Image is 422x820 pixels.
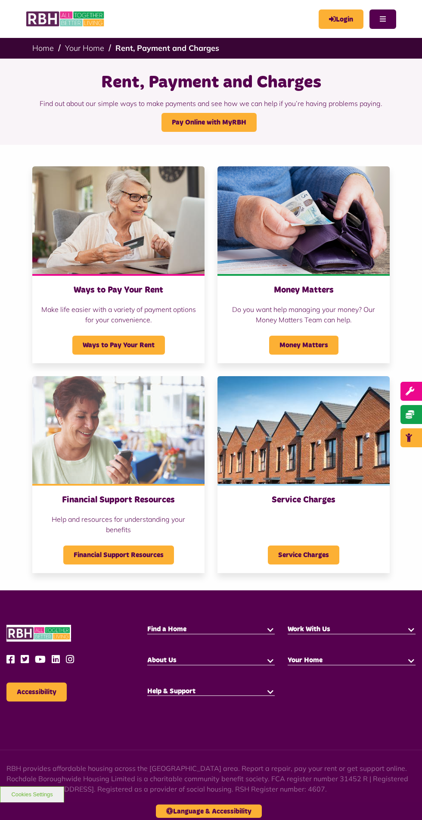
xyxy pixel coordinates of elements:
[268,546,339,564] span: Service Charges
[147,626,186,633] span: Find a Home
[6,625,71,642] img: RBH
[269,336,338,355] span: Money Matters
[147,657,177,664] span: About Us
[288,657,323,664] span: Your Home
[41,284,196,296] h3: Ways to Pay Your Rent
[11,94,411,113] p: Find out about our simple ways to make payments and see how we can help if you’re having problems...
[217,376,390,484] img: RBH homes in Lower Falinge with a blue sky
[41,494,196,505] h3: Financial Support Resources
[226,284,381,296] h3: Money Matters
[6,683,67,702] button: Accessibility
[147,688,195,695] span: Help & Support
[226,304,381,325] p: Do you want help managing your money? Our Money Matters Team can help.
[115,43,219,53] a: Rent, Payment and Charges
[32,43,54,53] a: Home
[319,9,363,29] a: MyRBH
[383,781,422,820] iframe: Netcall Web Assistant for live chat
[226,494,381,505] h3: Service Charges
[217,166,390,363] a: Money Matters Do you want help managing your money? Our Money Matters Team can help. Money Matters
[6,763,416,794] p: RBH provides affordable housing across the [GEOGRAPHIC_DATA] area. Report a repair, pay your rent...
[26,9,105,29] img: RBH
[32,376,205,484] img: 200284549 001
[369,9,396,29] button: Navigation
[63,546,174,564] span: Financial Support Resources
[41,514,196,535] p: Help and resources for understanding your benefits
[161,113,257,132] a: Pay Online with MyRBH
[288,626,330,633] span: Work With Us
[41,304,196,325] p: Make life easier with a variety of payment options for your convenience.
[217,376,390,573] a: Service Charges Service Charges
[72,336,165,355] span: Ways to Pay Your Rent
[65,43,104,53] a: Your Home
[156,804,262,818] button: Language & Accessibility
[32,166,205,363] a: Ways to Pay Your Rent Make life easier with a variety of payment options for your convenience. Wa...
[11,72,411,94] h1: Rent, Payment and Charges
[217,166,390,274] img: Money 1
[32,376,205,573] a: Financial Support Resources Help and resources for understanding your benefits Financial Support ...
[32,166,205,274] img: Old Woman Paying Bills Online J745CDU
